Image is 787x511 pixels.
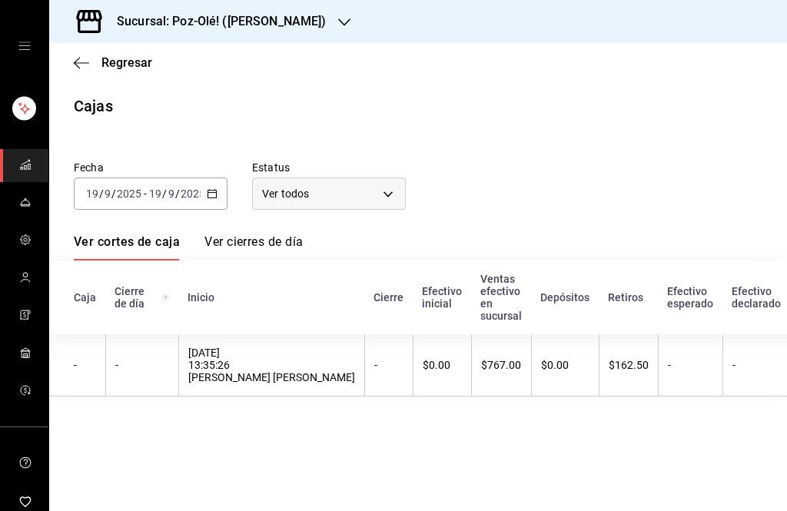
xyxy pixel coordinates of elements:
div: Efectivo declarado [732,285,781,310]
div: - [732,359,781,371]
div: Ventas efectivo en sucursal [480,273,522,322]
span: Regresar [101,55,152,70]
div: Efectivo esperado [667,285,713,310]
a: Ver cortes de caja [74,234,180,260]
div: Retiros [608,291,649,304]
label: Estatus [252,162,406,173]
a: Ver cierres de día [204,234,303,260]
div: Cierre de día [115,285,169,310]
div: Caja [74,291,96,304]
button: Regresar [74,55,152,70]
div: Inicio [188,291,355,304]
input: -- [85,187,99,200]
div: - [668,359,713,371]
div: [DATE] 13:35:26 [PERSON_NAME] [PERSON_NAME] [188,347,355,383]
div: - [115,359,169,371]
input: ---- [116,187,142,200]
span: / [175,187,180,200]
button: open drawer [18,40,31,52]
span: / [111,187,116,200]
span: / [162,187,167,200]
div: - [374,359,403,371]
div: Efectivo inicial [422,285,462,310]
div: Ver todos [252,178,406,210]
input: -- [148,187,162,200]
div: Cajas [74,95,113,118]
span: - [144,187,147,200]
input: -- [168,187,175,200]
div: $0.00 [541,359,589,371]
div: $162.50 [609,359,649,371]
span: / [99,187,104,200]
input: ---- [180,187,206,200]
div: - [74,359,96,371]
input: -- [104,187,111,200]
h3: Sucursal: Poz-Olé! ([PERSON_NAME]) [105,12,326,31]
div: $767.00 [481,359,522,371]
div: navigation tabs [74,234,303,260]
label: Fecha [74,162,227,173]
div: Cierre [374,291,403,304]
div: Depósitos [540,291,589,304]
div: $0.00 [423,359,462,371]
svg: El número de cierre de día es consecutivo y consolida todos los cortes de caja previos en un únic... [162,291,169,304]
